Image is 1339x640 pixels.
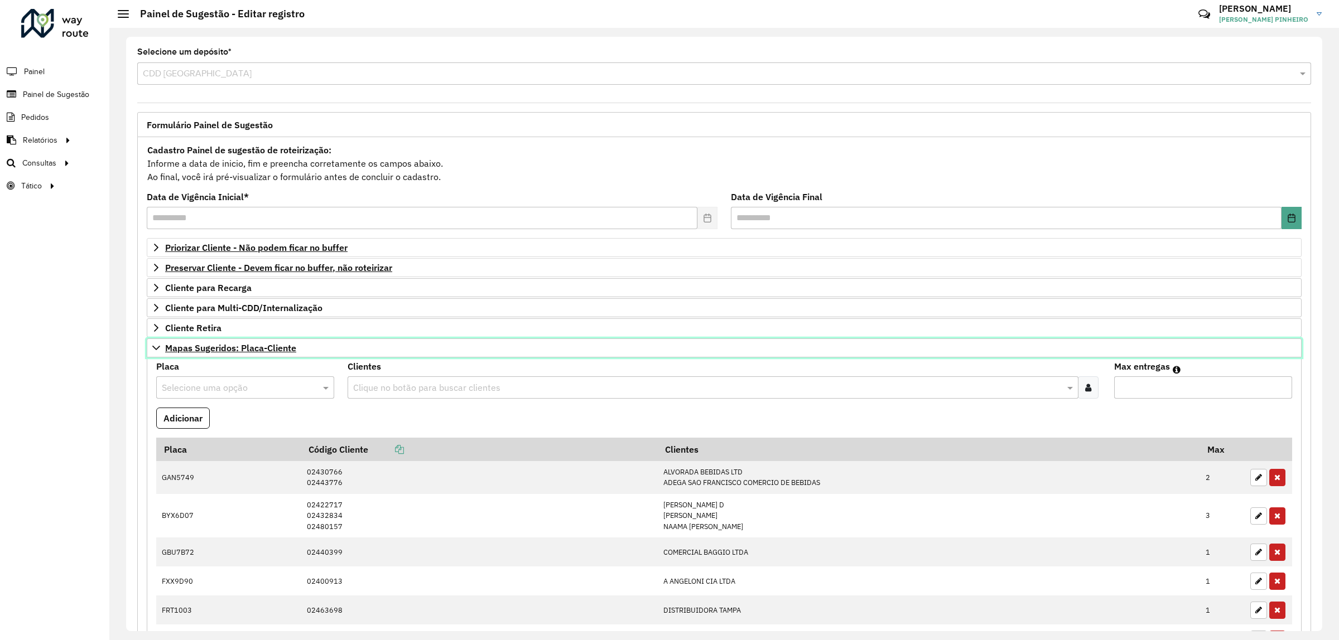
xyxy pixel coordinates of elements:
th: Placa [156,438,301,461]
label: Placa [156,360,179,373]
td: DISTRIBUIDORA TAMPA [657,595,1200,624]
span: Consultas [22,157,56,169]
label: Clientes [348,360,381,373]
span: Priorizar Cliente - Não podem ficar no buffer [165,243,348,252]
a: Cliente para Recarga [147,278,1302,297]
span: Formulário Painel de Sugestão [147,120,273,129]
label: Selecione um depósito [137,45,232,59]
button: Choose Date [1282,207,1302,229]
span: Pedidos [21,111,49,123]
td: A ANGELONI CIA LTDA [657,566,1200,595]
a: Copiar [368,444,404,455]
td: 1 [1200,595,1245,624]
td: ALVORADA BEBIDAS LTD ADEGA SAO FRANCISCO COMERCIO DE BEBIDAS [657,461,1200,494]
td: GBU7B72 [156,537,301,566]
th: Max [1200,438,1245,461]
h3: [PERSON_NAME] [1219,3,1308,14]
td: FRT1003 [156,595,301,624]
a: Mapas Sugeridos: Placa-Cliente [147,338,1302,357]
label: Data de Vigência Final [731,190,822,203]
span: [PERSON_NAME] PINHEIRO [1219,14,1308,25]
span: Cliente para Recarga [165,283,252,292]
th: Clientes [657,438,1200,461]
td: 1 [1200,537,1245,566]
span: Cliente para Multi-CDD/Internalização [165,303,322,312]
span: Cliente Retira [165,323,221,332]
td: FXX9D90 [156,566,301,595]
a: Contato Rápido [1192,2,1216,26]
td: 02422717 02432834 02480157 [301,494,657,538]
h2: Painel de Sugestão - Editar registro [129,8,305,20]
td: 02400913 [301,566,657,595]
label: Max entregas [1114,360,1170,373]
td: 02463698 [301,595,657,624]
strong: Cadastro Painel de sugestão de roteirização: [147,144,331,156]
em: Máximo de clientes que serão colocados na mesma rota com os clientes informados [1173,365,1181,374]
td: 02440399 [301,537,657,566]
div: Informe a data de inicio, fim e preencha corretamente os campos abaixo. Ao final, você irá pré-vi... [147,143,1302,184]
span: Painel de Sugestão [23,89,89,100]
a: Cliente Retira [147,318,1302,337]
a: Priorizar Cliente - Não podem ficar no buffer [147,238,1302,257]
a: Preservar Cliente - Devem ficar no buffer, não roteirizar [147,258,1302,277]
td: 02430766 02443776 [301,461,657,494]
td: 1 [1200,566,1245,595]
th: Código Cliente [301,438,657,461]
td: 3 [1200,494,1245,538]
span: Painel [24,66,45,77]
td: GAN5749 [156,461,301,494]
span: Tático [21,180,42,192]
td: BYX6D07 [156,494,301,538]
span: Mapas Sugeridos: Placa-Cliente [165,343,296,352]
a: Cliente para Multi-CDD/Internalização [147,298,1302,317]
td: COMERCIAL BAGGIO LTDA [657,537,1200,566]
label: Data de Vigência Inicial [147,190,249,203]
td: [PERSON_NAME] D [PERSON_NAME] NAAMA [PERSON_NAME] [657,494,1200,538]
button: Adicionar [156,408,210,429]
span: Relatórios [23,134,57,146]
span: Preservar Cliente - Devem ficar no buffer, não roteirizar [165,263,392,272]
td: 2 [1200,461,1245,494]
